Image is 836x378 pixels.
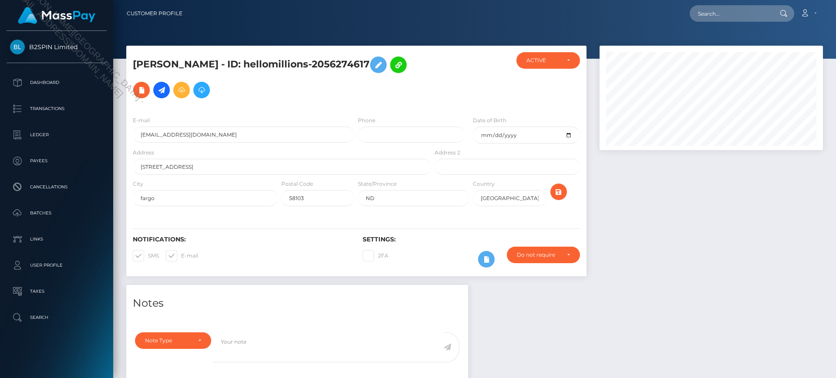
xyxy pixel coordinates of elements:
a: Links [7,228,107,250]
a: User Profile [7,254,107,276]
a: Transactions [7,98,107,120]
label: Country [473,180,495,188]
h6: Settings: [363,236,580,243]
label: E-mail [166,250,198,261]
label: State/Province [358,180,397,188]
a: Search [7,307,107,328]
a: Taxes [7,281,107,302]
label: Postal Code [281,180,313,188]
p: User Profile [10,259,103,272]
label: Address 2 [435,149,460,157]
div: Do not require [517,251,560,258]
a: Batches [7,202,107,224]
button: ACTIVE [516,52,580,69]
label: SMS [133,250,159,261]
label: Phone [358,117,375,124]
a: Initiate Payout [153,82,170,98]
p: Links [10,233,103,246]
label: 2FA [363,250,388,261]
a: Customer Profile [127,4,182,23]
p: Search [10,311,103,324]
button: Note Type [135,332,211,349]
p: Batches [10,207,103,220]
h4: Notes [133,296,462,311]
p: Ledger [10,128,103,141]
h6: Notifications: [133,236,350,243]
input: Search... [690,5,772,22]
a: Dashboard [7,72,107,94]
label: Address [133,149,154,157]
p: Transactions [10,102,103,115]
img: MassPay Logo [18,7,95,24]
p: Taxes [10,285,103,298]
a: Payees [7,150,107,172]
a: Cancellations [7,176,107,198]
p: Cancellations [10,181,103,194]
p: Dashboard [10,76,103,89]
div: ACTIVE [526,57,560,64]
label: City [133,180,143,188]
a: Ledger [7,124,107,146]
div: Note Type [145,337,191,344]
label: E-mail [133,117,150,124]
img: B2SPIN Limited [10,40,25,54]
label: Date of Birth [473,117,506,124]
button: Do not require [507,247,580,263]
h5: [PERSON_NAME] - ID: hellomillions-2056274617 [133,52,426,103]
span: B2SPIN Limited [7,43,107,51]
p: Payees [10,154,103,167]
